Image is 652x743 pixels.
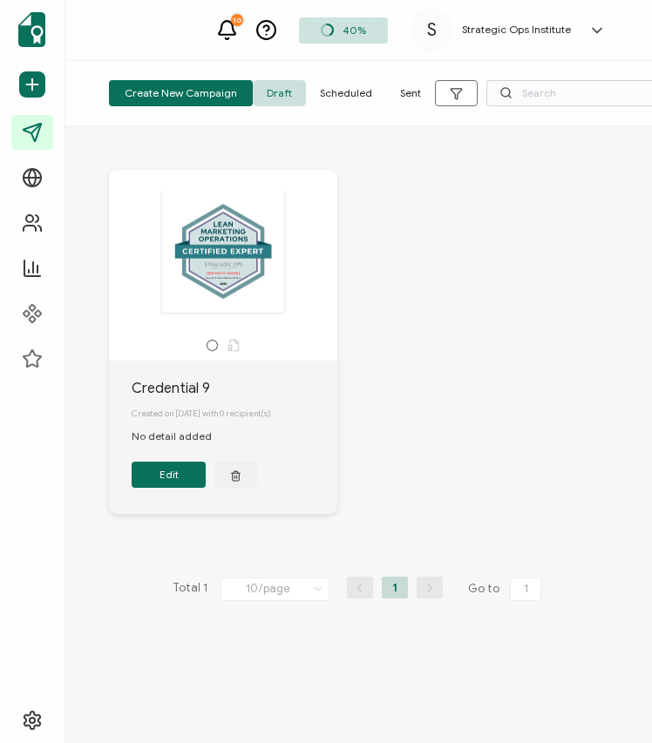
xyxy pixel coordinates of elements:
span: Total 1 [173,577,207,601]
div: 10 [231,14,243,26]
div: No detail added [132,429,229,444]
span: Create New Campaign [125,88,237,98]
span: Draft [253,80,306,106]
span: 40% [343,24,366,37]
span: S [427,17,437,44]
h5: Strategic Ops Institute [462,24,571,36]
span: Scheduled [306,80,386,106]
button: Edit [132,462,206,488]
div: Created on [DATE] with 0 recipient(s) [132,399,337,429]
img: sertifier-logomark-colored.svg [18,12,45,47]
span: Sent [386,80,435,106]
iframe: Chat Widget [353,546,652,743]
button: Create New Campaign [109,80,253,106]
div: Credential 9 [132,378,337,399]
input: Select [221,578,329,601]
